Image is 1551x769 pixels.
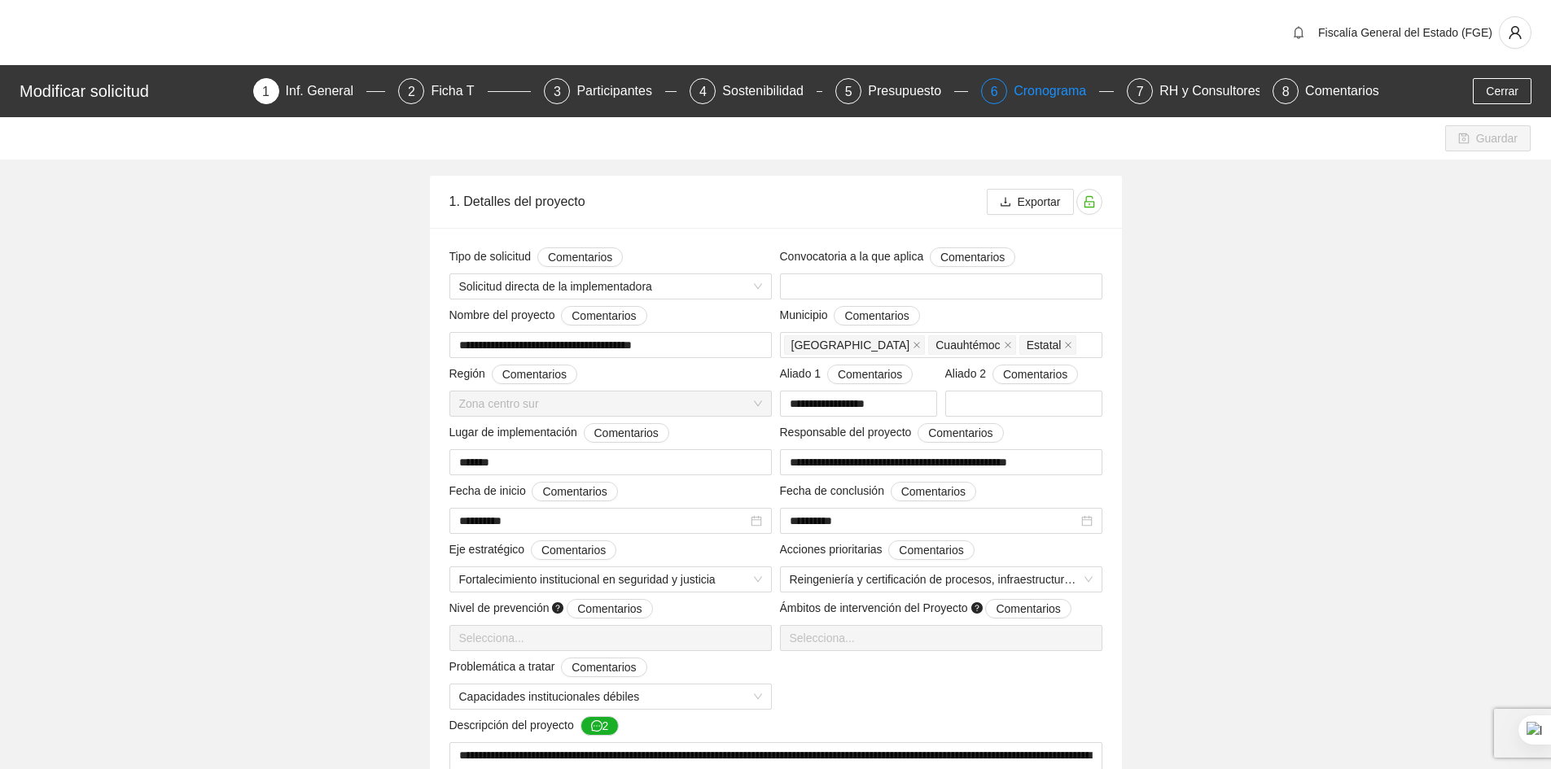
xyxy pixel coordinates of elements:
span: Aliado 2 [945,365,1079,384]
button: user [1499,16,1531,49]
div: Inf. General [286,78,367,104]
span: question-circle [552,602,563,614]
span: Comentarios [502,365,567,383]
span: Cuauhtémoc [928,335,1015,355]
button: Ámbitos de intervención del Proyecto question-circle [985,599,1071,618]
button: Responsable del proyecto [918,423,1003,443]
span: Aliado 1 [780,365,914,384]
div: 5Presupuesto [835,78,968,104]
button: Convocatoria a la que aplica [930,247,1015,267]
span: Fiscalía General del Estado (FGE) [1318,26,1492,39]
span: Comentarios [594,424,659,442]
div: 1. Detalles del proyecto [449,178,987,225]
div: 4Sostenibilidad [690,78,822,104]
span: Comentarios [940,248,1005,266]
span: Nivel de prevención [449,599,653,618]
div: 7RH y Consultores [1127,78,1260,104]
button: Aliado 2 [992,365,1078,384]
span: Reingeniería y certificación de procesos, infraestructura y modernización tecnológica en segurida... [790,567,1093,592]
button: Eje estratégico [531,540,616,560]
span: download [1000,196,1011,209]
span: Comentarios [996,600,1060,618]
button: Aliado 1 [827,365,913,384]
span: Comentarios [541,541,606,559]
span: user [1500,25,1531,40]
button: Descripción del proyecto [581,716,620,736]
span: Tipo de solicitud [449,247,624,267]
span: Comentarios [928,424,992,442]
span: Estatal [1019,335,1077,355]
span: close [1064,341,1072,349]
span: Comentarios [1003,365,1067,383]
button: downloadExportar [987,189,1074,215]
span: bell [1286,26,1311,39]
span: 6 [991,85,998,98]
span: Comentarios [899,541,963,559]
button: Municipio [834,306,919,326]
span: Ámbitos de intervención del Proyecto [780,599,1071,618]
span: 1 [262,85,269,98]
div: 6Cronograma [981,78,1114,104]
span: Municipio [780,306,920,326]
span: Comentarios [572,307,636,325]
button: Región [492,365,577,384]
button: Fecha de conclusión [891,482,976,501]
span: Chihuahua [784,335,926,355]
div: Ficha T [431,78,487,104]
button: Fecha de inicio [532,482,617,501]
span: close [913,341,921,349]
span: Problemática a tratar [449,658,647,677]
button: Nombre del proyecto [561,306,646,326]
button: bell [1286,20,1312,46]
div: Participantes [576,78,665,104]
span: Comentarios [572,658,636,676]
div: Cronograma [1014,78,1099,104]
span: Cerrar [1486,82,1518,100]
span: 3 [554,85,561,98]
span: Fecha de inicio [449,482,618,501]
span: Exportar [1018,193,1061,211]
button: Problemática a tratar [561,658,646,677]
span: Zona centro sur [459,391,762,416]
div: 1Inf. General [253,78,386,104]
span: close [1004,341,1012,349]
span: Fecha de conclusión [780,482,977,501]
div: Modificar solicitud [20,78,243,104]
span: Región [449,365,578,384]
span: Acciones prioritarias [780,540,975,560]
button: Nivel de prevención question-circle [567,599,652,618]
span: Estatal [1027,336,1062,354]
span: 8 [1282,85,1290,98]
span: 2 [408,85,415,98]
span: Comentarios [844,307,909,325]
span: Comentarios [901,483,966,500]
button: Tipo de solicitud [537,247,623,267]
span: Comentarios [548,248,612,266]
span: Lugar de implementación [449,423,669,443]
button: saveGuardar [1445,125,1531,151]
span: Comentarios [542,483,607,500]
span: Responsable del proyecto [780,423,1004,443]
span: Fortalecimiento institucional en seguridad y justicia [459,567,762,592]
div: Presupuesto [868,78,954,104]
button: Cerrar [1473,78,1531,104]
span: Solicitud directa de la implementadora [459,274,762,299]
span: 4 [699,85,707,98]
div: Sostenibilidad [722,78,817,104]
span: Cuauhtémoc [935,336,1000,354]
div: RH y Consultores [1159,78,1274,104]
div: 2Ficha T [398,78,531,104]
span: Nombre del proyecto [449,306,647,326]
div: 3Participantes [544,78,677,104]
div: 8Comentarios [1273,78,1379,104]
button: Lugar de implementación [584,423,669,443]
div: Comentarios [1305,78,1379,104]
span: Convocatoria a la que aplica [780,247,1016,267]
span: Descripción del proyecto [449,716,620,736]
span: message [591,720,602,733]
span: 5 [845,85,852,98]
span: Capacidades institucionales débiles [459,684,762,709]
span: unlock [1077,195,1102,208]
span: question-circle [971,602,983,614]
span: Comentarios [577,600,642,618]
